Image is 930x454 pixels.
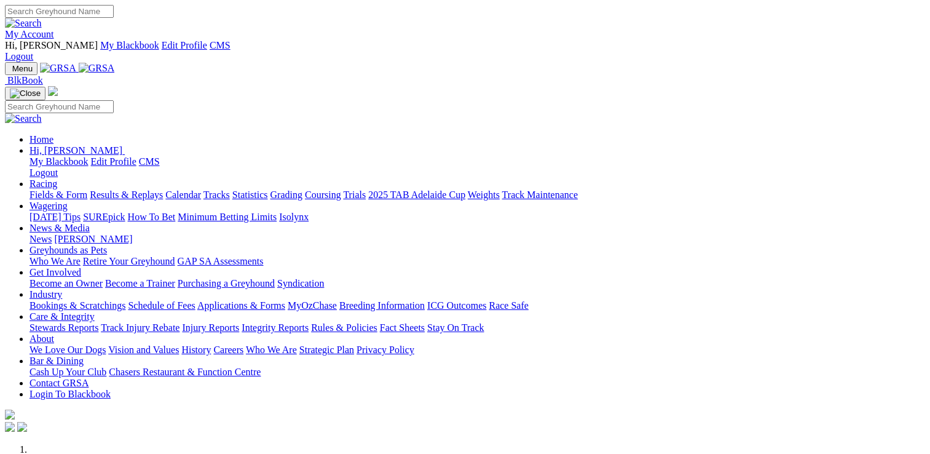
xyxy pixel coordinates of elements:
[100,40,159,50] a: My Blackbook
[12,64,33,73] span: Menu
[368,189,465,200] a: 2025 TAB Adelaide Cup
[30,212,81,222] a: [DATE] Tips
[40,63,76,74] img: GRSA
[380,322,425,333] a: Fact Sheets
[30,245,107,255] a: Greyhounds as Pets
[5,29,54,39] a: My Account
[30,156,89,167] a: My Blackbook
[339,300,425,311] a: Breeding Information
[30,300,125,311] a: Bookings & Scratchings
[162,40,207,50] a: Edit Profile
[311,322,377,333] a: Rules & Policies
[5,75,43,86] a: BlkBook
[5,87,45,100] button: Toggle navigation
[427,322,484,333] a: Stay On Track
[5,422,15,432] img: facebook.svg
[30,234,52,244] a: News
[30,167,58,178] a: Logout
[30,322,925,333] div: Care & Integrity
[83,212,125,222] a: SUREpick
[246,344,297,355] a: Who We Are
[5,18,42,29] img: Search
[30,145,122,156] span: Hi, [PERSON_NAME]
[343,189,366,200] a: Trials
[178,256,264,266] a: GAP SA Assessments
[108,344,179,355] a: Vision and Values
[30,212,925,223] div: Wagering
[299,344,354,355] a: Strategic Plan
[242,322,309,333] a: Integrity Reports
[5,410,15,420] img: logo-grsa-white.png
[30,289,62,300] a: Industry
[30,278,925,289] div: Get Involved
[30,256,81,266] a: Who We Are
[30,223,90,233] a: News & Media
[30,344,106,355] a: We Love Our Dogs
[30,378,89,388] a: Contact GRSA
[279,212,309,222] a: Isolynx
[5,51,33,62] a: Logout
[30,256,925,267] div: Greyhounds as Pets
[30,311,95,322] a: Care & Integrity
[101,322,179,333] a: Track Injury Rebate
[182,322,239,333] a: Injury Reports
[30,367,925,378] div: Bar & Dining
[277,278,324,289] a: Syndication
[5,62,37,75] button: Toggle navigation
[91,156,136,167] a: Edit Profile
[30,300,925,311] div: Industry
[109,367,261,377] a: Chasers Restaurant & Function Centre
[270,189,302,200] a: Grading
[30,134,53,145] a: Home
[30,389,111,399] a: Login To Blackbook
[30,189,87,200] a: Fields & Form
[357,344,414,355] a: Privacy Policy
[5,40,925,62] div: My Account
[502,189,578,200] a: Track Maintenance
[30,333,54,344] a: About
[305,189,341,200] a: Coursing
[30,234,925,245] div: News & Media
[30,267,81,277] a: Get Involved
[30,189,925,201] div: Racing
[30,145,125,156] a: Hi, [PERSON_NAME]
[79,63,115,74] img: GRSA
[178,278,275,289] a: Purchasing a Greyhound
[30,322,98,333] a: Stewards Reports
[197,300,285,311] a: Applications & Forms
[288,300,337,311] a: MyOzChase
[5,5,114,18] input: Search
[178,212,277,222] a: Minimum Betting Limits
[5,100,114,113] input: Search
[17,422,27,432] img: twitter.svg
[54,234,132,244] a: [PERSON_NAME]
[5,113,42,124] img: Search
[30,201,68,211] a: Wagering
[10,89,41,98] img: Close
[139,156,160,167] a: CMS
[7,75,43,86] span: BlkBook
[30,356,84,366] a: Bar & Dining
[203,189,230,200] a: Tracks
[468,189,500,200] a: Weights
[48,86,58,96] img: logo-grsa-white.png
[83,256,175,266] a: Retire Your Greyhound
[210,40,231,50] a: CMS
[165,189,201,200] a: Calendar
[30,278,103,289] a: Become an Owner
[213,344,243,355] a: Careers
[232,189,268,200] a: Statistics
[30,178,57,189] a: Racing
[105,278,175,289] a: Become a Trainer
[5,40,98,50] span: Hi, [PERSON_NAME]
[30,367,106,377] a: Cash Up Your Club
[90,189,163,200] a: Results & Replays
[30,156,925,178] div: Hi, [PERSON_NAME]
[30,344,925,356] div: About
[427,300,486,311] a: ICG Outcomes
[489,300,528,311] a: Race Safe
[181,344,211,355] a: History
[128,212,176,222] a: How To Bet
[128,300,195,311] a: Schedule of Fees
